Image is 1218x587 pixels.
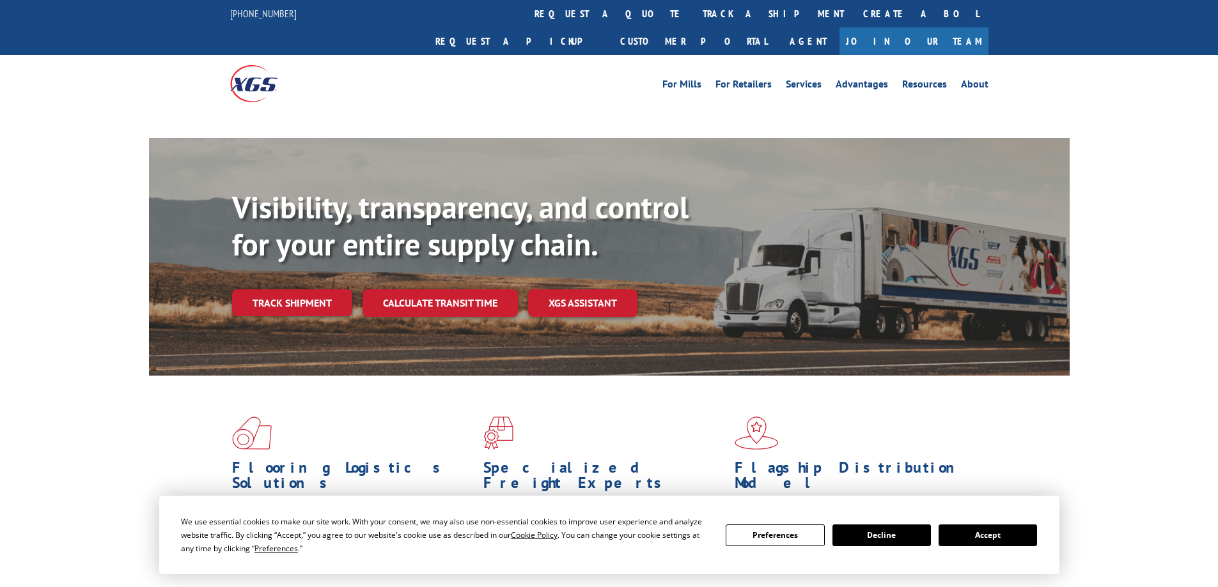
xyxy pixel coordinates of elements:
[735,416,779,450] img: xgs-icon-flagship-distribution-model-red
[662,79,701,93] a: For Mills
[426,27,611,55] a: Request a pickup
[232,289,352,316] a: Track shipment
[715,79,772,93] a: For Retailers
[181,515,710,555] div: We use essential cookies to make our site work. With your consent, we may also use non-essential ...
[836,79,888,93] a: Advantages
[902,79,947,93] a: Resources
[511,530,558,540] span: Cookie Policy
[611,27,777,55] a: Customer Portal
[230,7,297,20] a: [PHONE_NUMBER]
[735,460,976,497] h1: Flagship Distribution Model
[777,27,839,55] a: Agent
[939,524,1037,546] button: Accept
[483,460,725,497] h1: Specialized Freight Experts
[363,289,518,317] a: Calculate transit time
[254,543,298,554] span: Preferences
[483,416,513,450] img: xgs-icon-focused-on-flooring-red
[839,27,988,55] a: Join Our Team
[232,460,474,497] h1: Flooring Logistics Solutions
[232,187,689,264] b: Visibility, transparency, and control for your entire supply chain.
[832,524,931,546] button: Decline
[726,524,824,546] button: Preferences
[961,79,988,93] a: About
[786,79,822,93] a: Services
[159,496,1059,574] div: Cookie Consent Prompt
[232,416,272,450] img: xgs-icon-total-supply-chain-intelligence-red
[528,289,637,317] a: XGS ASSISTANT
